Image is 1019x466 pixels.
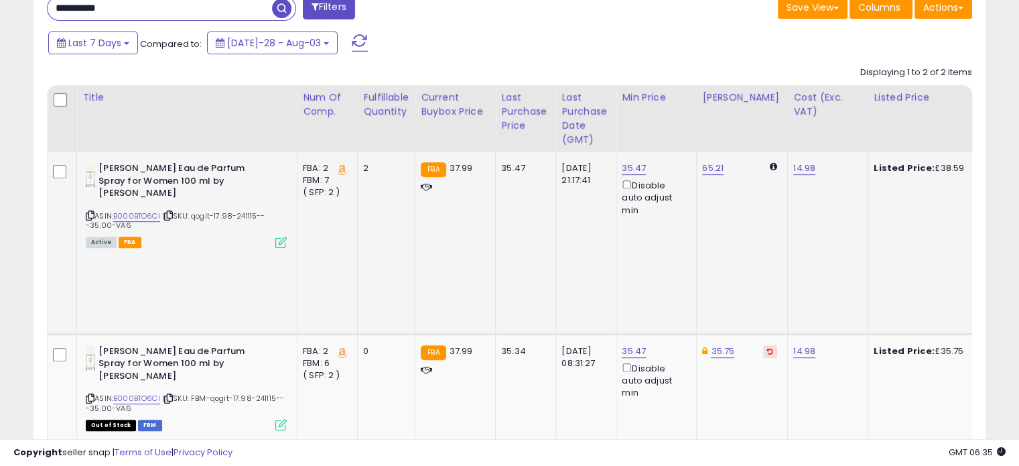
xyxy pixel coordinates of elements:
[874,162,985,174] div: £38.59
[860,66,972,79] div: Displaying 1 to 2 of 2 items
[82,91,291,105] div: Title
[561,162,606,186] div: [DATE] 21:17:41
[363,162,405,174] div: 2
[86,345,95,372] img: 31ZXQHGBpiL._SL40_.jpg
[13,447,232,459] div: seller snap | |
[174,446,232,459] a: Privacy Policy
[858,1,900,14] span: Columns
[303,91,352,119] div: Num of Comp.
[363,91,409,119] div: Fulfillable Quantity
[622,361,686,400] div: Disable auto adjust min
[622,91,691,105] div: Min Price
[363,345,405,357] div: 0
[874,345,985,357] div: £35.75
[86,345,287,430] div: ASIN:
[711,345,734,358] a: 35.75
[138,420,162,431] span: FBM
[501,162,545,174] div: 35.47
[874,162,935,174] b: Listed Price:
[949,446,1006,459] span: 2025-08-11 06:35 GMT
[86,162,287,247] div: ASIN:
[874,345,935,357] b: Listed Price:
[207,32,338,54] button: [DATE]-28 - Aug-03
[86,162,95,189] img: 31ZXQHGBpiL._SL40_.jpg
[622,162,646,175] a: 35.47
[421,91,490,119] div: Current Buybox Price
[227,36,321,50] span: [DATE]-28 - Aug-03
[793,162,815,175] a: 14.98
[501,345,545,357] div: 35.34
[450,162,473,174] span: 37.99
[702,162,724,175] a: 65.21
[86,393,284,413] span: | SKU: FBM-qogit-17.98-241115---35.00-VA6
[622,345,646,358] a: 35.47
[561,345,606,369] div: [DATE] 08:31:27
[421,162,446,177] small: FBA
[98,345,261,386] b: [PERSON_NAME] Eau de Parfum Spray for Women 100 ml by [PERSON_NAME]
[303,174,347,186] div: FBM: 7
[13,446,62,459] strong: Copyright
[140,38,202,50] span: Compared to:
[113,393,160,404] a: B000BTO6CI
[113,211,160,222] a: B000BTO6CI
[303,162,347,174] div: FBA: 2
[86,420,136,431] span: All listings that are currently out of stock and unavailable for purchase on Amazon
[793,345,815,358] a: 14.98
[303,369,347,382] div: ( SFP: 2 )
[702,91,782,105] div: [PERSON_NAME]
[98,162,261,203] b: [PERSON_NAME] Eau de Parfum Spray for Women 100 ml by [PERSON_NAME]
[501,91,550,133] div: Last Purchase Price
[303,357,347,369] div: FBM: 6
[561,91,610,147] div: Last Purchase Date (GMT)
[119,237,141,248] span: FBA
[303,345,347,357] div: FBA: 2
[450,345,473,357] span: 37.99
[86,237,117,248] span: All listings currently available for purchase on Amazon
[68,36,121,50] span: Last 7 Days
[48,32,138,54] button: Last 7 Days
[421,345,446,360] small: FBA
[622,178,686,217] div: Disable auto adjust min
[86,211,265,231] span: | SKU: qogit-17.98-241115---35.00-VA6
[303,186,347,198] div: ( SFP: 2 )
[115,446,172,459] a: Terms of Use
[874,91,990,105] div: Listed Price
[793,91,862,119] div: Cost (Exc. VAT)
